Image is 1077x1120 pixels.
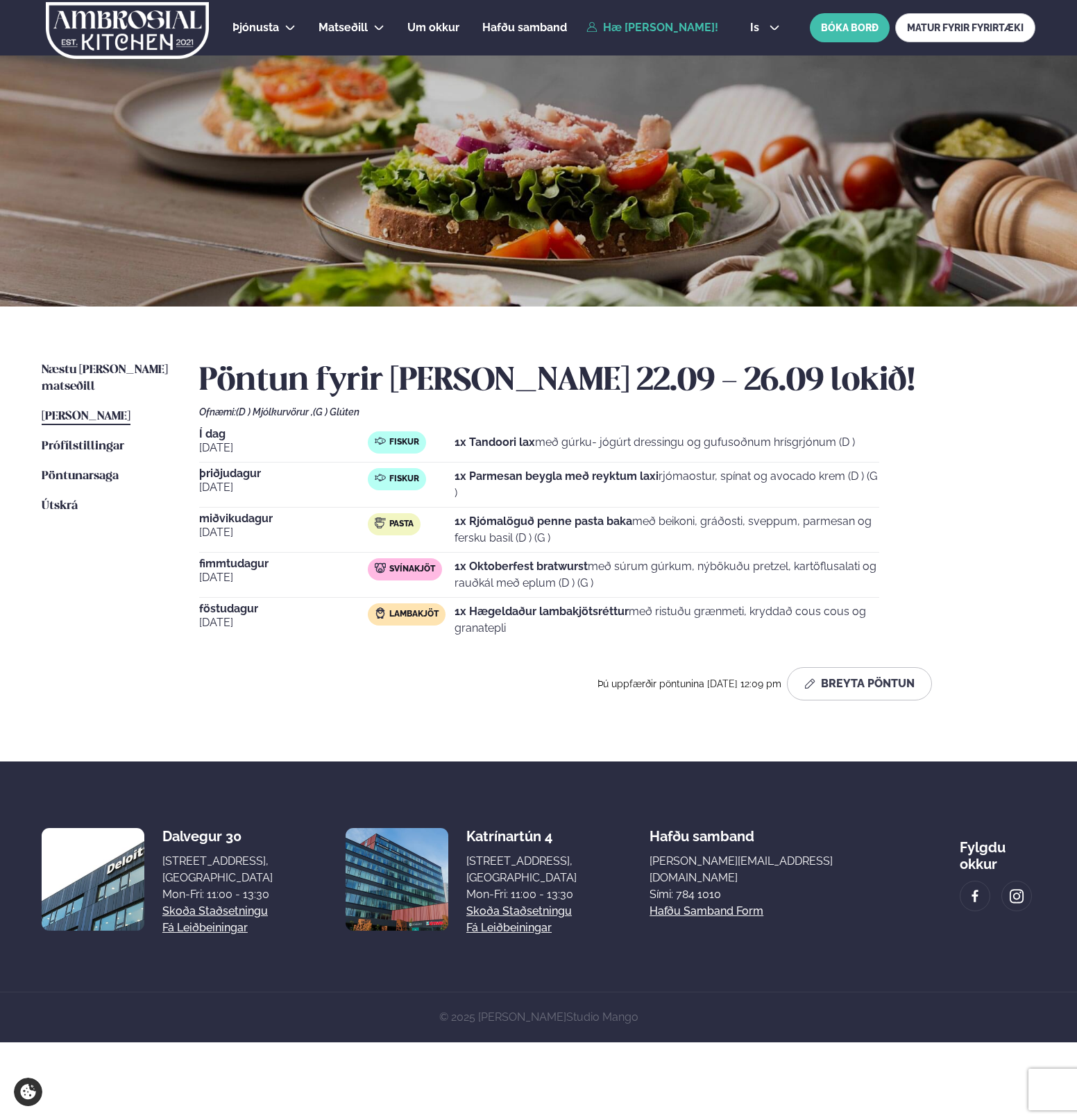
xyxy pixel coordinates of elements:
[455,605,629,618] strong: 1x Hægeldaður lambakjötsréttur
[407,19,459,36] a: Um okkur
[375,472,386,483] img: fish.svg
[466,853,577,886] div: [STREET_ADDRESS], [GEOGRAPHIC_DATA]
[199,513,368,524] span: miðvikudagur
[455,560,588,573] strong: 1x Oktoberfest bratwurst
[960,828,1035,872] div: Fylgdu okkur
[199,603,368,614] span: föstudagur
[455,434,855,451] p: með gúrku- jógúrt dressingu og gufusoðnum hrísgrjónum (D )
[199,468,368,479] span: þriðjudagur
[199,440,368,456] span: [DATE]
[597,678,781,689] span: Þú uppfærðir pöntunina [DATE] 12:09 pm
[389,609,439,620] span: Lambakjöt
[199,614,368,631] span: [DATE]
[199,406,1035,417] div: Ofnæmi:
[455,436,535,449] strong: 1x Tandoori lax
[439,1010,638,1024] span: © 2025 [PERSON_NAME]
[42,364,168,393] span: Næstu [PERSON_NAME] matseðill
[42,470,119,482] span: Pöntunarsaga
[42,440,124,452] span: Prófílstillingar
[750,22,763,33] span: is
[566,1010,638,1024] a: Studio Mango
[455,558,880,592] p: með súrum gúrkum, nýbökuðu pretzel, kartöflusalati og rauðkál með eplum (D ) (G )
[466,920,552,936] a: Fá leiðbeiningar
[455,513,880,546] p: með beikoni, gráðosti, sveppum, parmesan og fersku basil (D ) (G )
[346,828,448,931] img: image alt
[466,903,572,920] a: Skoða staðsetningu
[313,406,359,417] span: (G ) Glúten
[14,1078,42,1106] a: Cookie settings
[455,469,659,483] strong: 1x Parmesan beygla með reyktum laxi
[389,474,419,485] span: Fiskur
[1009,888,1024,904] img: image alt
[650,853,886,886] a: [PERSON_NAME][EMAIL_ADDRESS][DOMAIN_NAME]
[739,22,791,33] button: is
[232,19,279,36] a: Þjónusta
[199,524,368,541] span: [DATE]
[162,853,273,886] div: [STREET_ADDRESS], [GEOGRAPHIC_DATA]
[42,498,78,515] a: Útskrá
[42,362,171,395] a: Næstu [PERSON_NAME] matseðill
[162,903,268,920] a: Skoða staðsetningu
[389,519,414,530] span: Pasta
[389,437,419,448] span: Fiskur
[650,886,886,903] p: Sími: 784 1010
[482,19,567,36] a: Hafðu samband
[407,21,459,34] span: Um okkur
[650,817,754,845] span: Hafðu samband
[1002,881,1031,911] a: image alt
[375,436,386,447] img: fish.svg
[199,479,368,496] span: [DATE]
[162,920,248,936] a: Fá leiðbeiningar
[810,13,890,42] button: BÓKA BORÐ
[199,429,368,440] span: Í dag
[42,408,130,425] a: [PERSON_NAME]
[232,21,279,34] span: Þjónusta
[455,515,632,528] strong: 1x Rjómalöguð penne pasta baka
[199,558,368,569] span: fimmtudagur
[44,2,210,59] img: logo
[375,517,386,528] img: pasta.svg
[375,562,386,574] img: pork.svg
[482,21,567,34] span: Hafðu samband
[319,19,368,36] a: Matseðill
[199,569,368,586] span: [DATE]
[389,564,435,575] span: Svínakjöt
[42,828,144,931] img: image alt
[967,888,983,904] img: image alt
[236,406,313,417] span: (D ) Mjólkurvörur ,
[42,411,130,422] span: [PERSON_NAME]
[787,667,932,700] button: Breyta Pöntun
[586,21,718,34] a: Hæ [PERSON_NAME]!
[42,468,119,485] a: Pöntunarsaga
[42,438,124,455] a: Prófílstillingar
[895,13,1035,42] a: MATUR FYRIR FYRIRTÆKI
[162,886,273,903] div: Mon-Fri: 11:00 - 13:30
[42,500,78,512] span: Útskrá
[375,608,386,619] img: Lamb.svg
[650,903,763,920] a: Hafðu samband form
[960,881,990,911] a: image alt
[466,828,577,845] div: Katrínartún 4
[162,828,273,845] div: Dalvegur 30
[199,362,1035,401] h2: Pöntun fyrir [PERSON_NAME] 22.09 - 26.09 lokið!
[466,886,577,903] div: Mon-Fri: 11:00 - 13:30
[455,603,880,637] p: með ristuðu grænmeti, kryddað cous cous og granatepli
[319,21,368,34] span: Matseðill
[455,468,880,501] p: rjómaostur, spínat og avocado krem (D ) (G )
